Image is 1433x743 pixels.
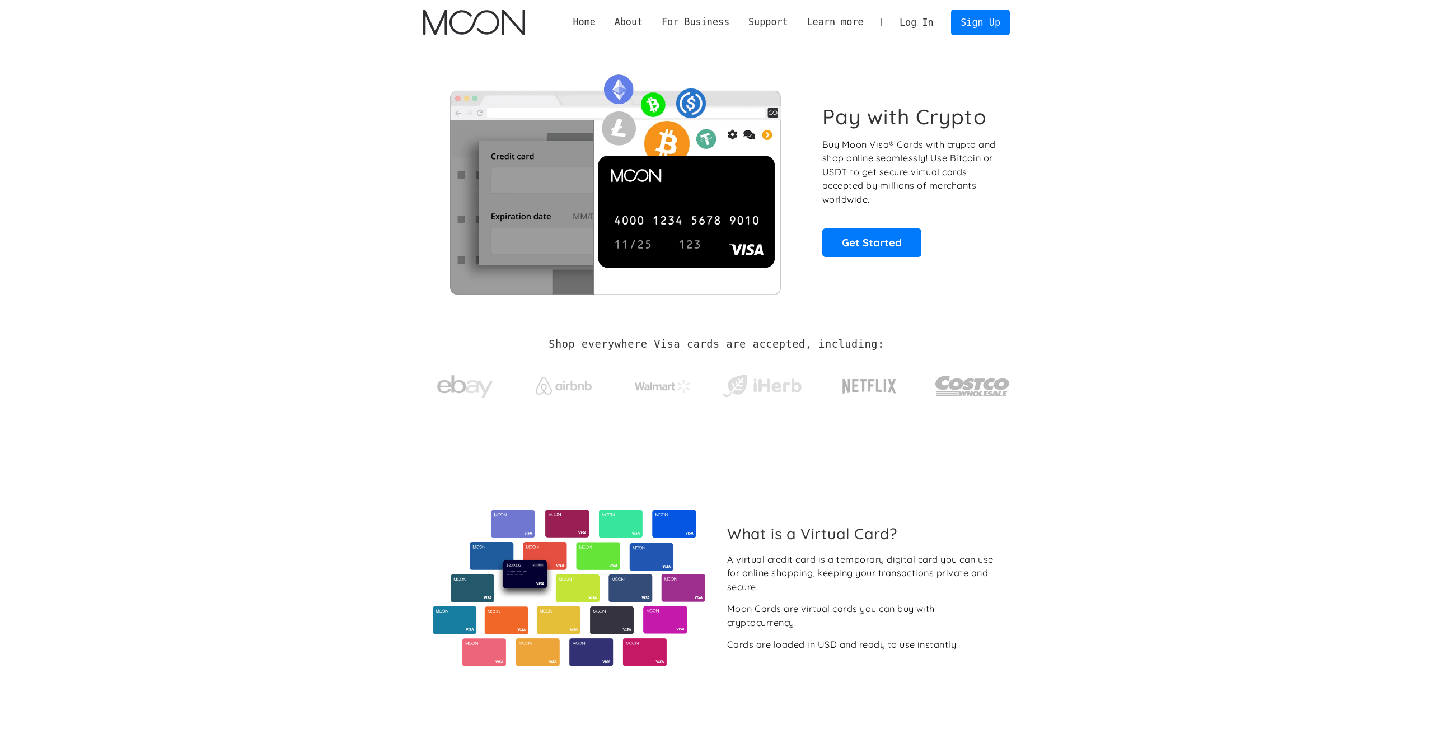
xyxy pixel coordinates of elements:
[890,10,943,35] a: Log In
[822,104,987,129] h1: Pay with Crypto
[727,553,1001,594] div: A virtual credit card is a temporary digital card you can use for online shopping, keeping your t...
[652,15,739,29] div: For Business
[822,228,921,256] a: Get Started
[951,10,1009,35] a: Sign Up
[423,10,525,35] a: home
[841,372,897,400] img: Netflix
[748,15,788,29] div: Support
[635,380,691,393] img: Walmart
[819,361,920,406] a: Netflix
[822,138,998,207] p: Buy Moon Visa® Cards with crypto and shop online seamlessly! Use Bitcoin or USDT to get secure vi...
[807,15,863,29] div: Learn more
[727,602,1001,629] div: Moon Cards are virtual cards you can buy with cryptocurrency.
[522,366,606,400] a: Airbnb
[564,15,605,29] a: Home
[615,15,643,29] div: About
[798,15,873,29] div: Learn more
[720,372,804,401] img: iHerb
[549,338,884,351] h2: Shop everywhere Visa cards are accepted, including:
[437,369,493,404] img: ebay
[662,15,729,29] div: For Business
[536,377,592,395] img: Airbnb
[605,15,652,29] div: About
[720,361,804,406] a: iHerb
[423,67,807,294] img: Moon Cards let you spend your crypto anywhere Visa is accepted.
[935,354,1010,413] a: Costco
[727,525,1001,543] h2: What is a Virtual Card?
[431,510,707,666] img: Virtual cards from Moon
[935,365,1010,407] img: Costco
[621,368,705,399] a: Walmart
[727,638,958,652] div: Cards are loaded in USD and ready to use instantly.
[423,10,525,35] img: Moon Logo
[423,358,507,410] a: ebay
[739,15,797,29] div: Support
